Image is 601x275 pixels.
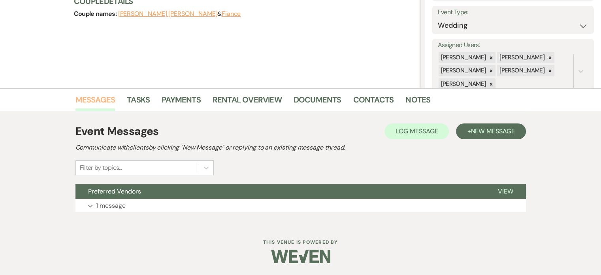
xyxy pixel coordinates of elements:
[88,187,141,195] span: Preferred Vendors
[498,187,513,195] span: View
[438,7,588,18] label: Event Type:
[456,123,526,139] button: +New Message
[485,184,526,199] button: View
[222,11,241,17] button: Fiance
[384,123,449,139] button: Log Message
[405,93,430,111] a: Notes
[162,93,201,111] a: Payments
[74,9,118,18] span: Couple names:
[96,201,126,211] p: 1 message
[438,40,588,51] label: Assigned Users:
[271,243,330,270] img: Weven Logo
[75,123,159,140] h1: Event Messages
[80,163,122,173] div: Filter by topics...
[75,93,115,111] a: Messages
[439,52,487,63] div: [PERSON_NAME]
[213,93,282,111] a: Rental Overview
[396,127,438,135] span: Log Message
[497,65,546,76] div: [PERSON_NAME]
[75,199,526,212] button: 1 message
[127,93,150,111] a: Tasks
[294,93,341,111] a: Documents
[75,184,485,199] button: Preferred Vendors
[439,65,487,76] div: [PERSON_NAME]
[118,10,241,18] span: &
[353,93,394,111] a: Contacts
[497,52,546,63] div: [PERSON_NAME]
[118,11,218,17] button: [PERSON_NAME] [PERSON_NAME]
[471,127,514,135] span: New Message
[439,78,487,90] div: [PERSON_NAME]
[75,143,526,152] h2: Communicate with clients by clicking "New Message" or replying to an existing message thread.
